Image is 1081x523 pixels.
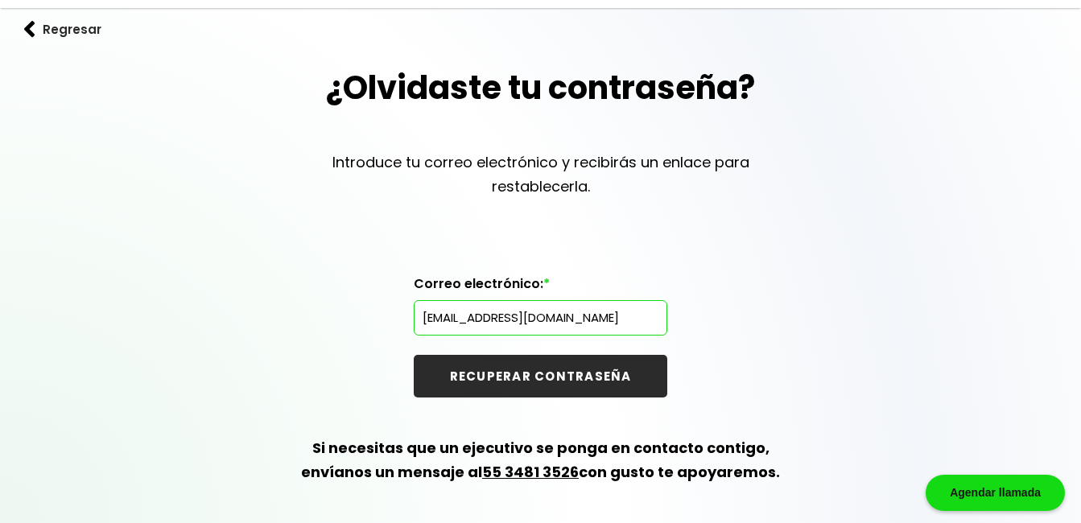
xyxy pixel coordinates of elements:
label: Correo electrónico: [414,276,667,300]
b: Si necesitas que un ejecutivo se ponga en contacto contigo, envíanos un mensaje al con gusto te a... [301,438,780,482]
div: Agendar llamada [926,475,1065,511]
button: RECUPERAR CONTRASEÑA [414,355,667,397]
h1: ¿Olvidaste tu contraseña? [326,64,755,112]
img: flecha izquierda [24,21,35,38]
a: 55 3481 3526 [482,462,579,482]
p: Introduce tu correo electrónico y recibirás un enlace para restablecerla. [299,150,782,199]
